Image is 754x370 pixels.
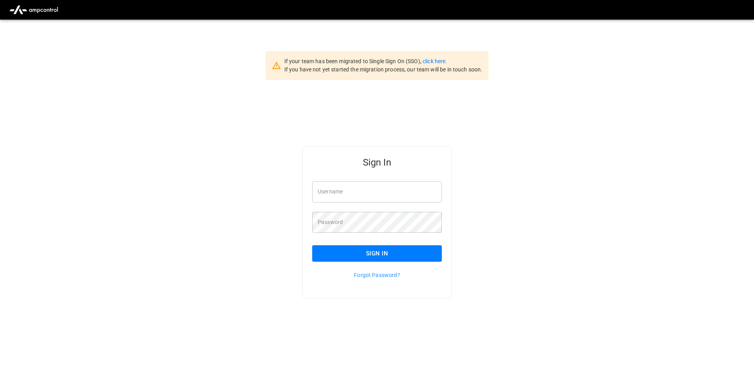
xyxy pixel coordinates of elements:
[312,245,442,262] button: Sign In
[423,58,447,64] a: click here.
[6,2,61,17] img: ampcontrol.io logo
[312,271,442,279] p: Forgot Password?
[284,66,483,73] span: If you have not yet started the migration process, our team will be in touch soon.
[284,58,423,64] span: If your team has been migrated to Single Sign On (SSO),
[312,156,442,169] h5: Sign In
